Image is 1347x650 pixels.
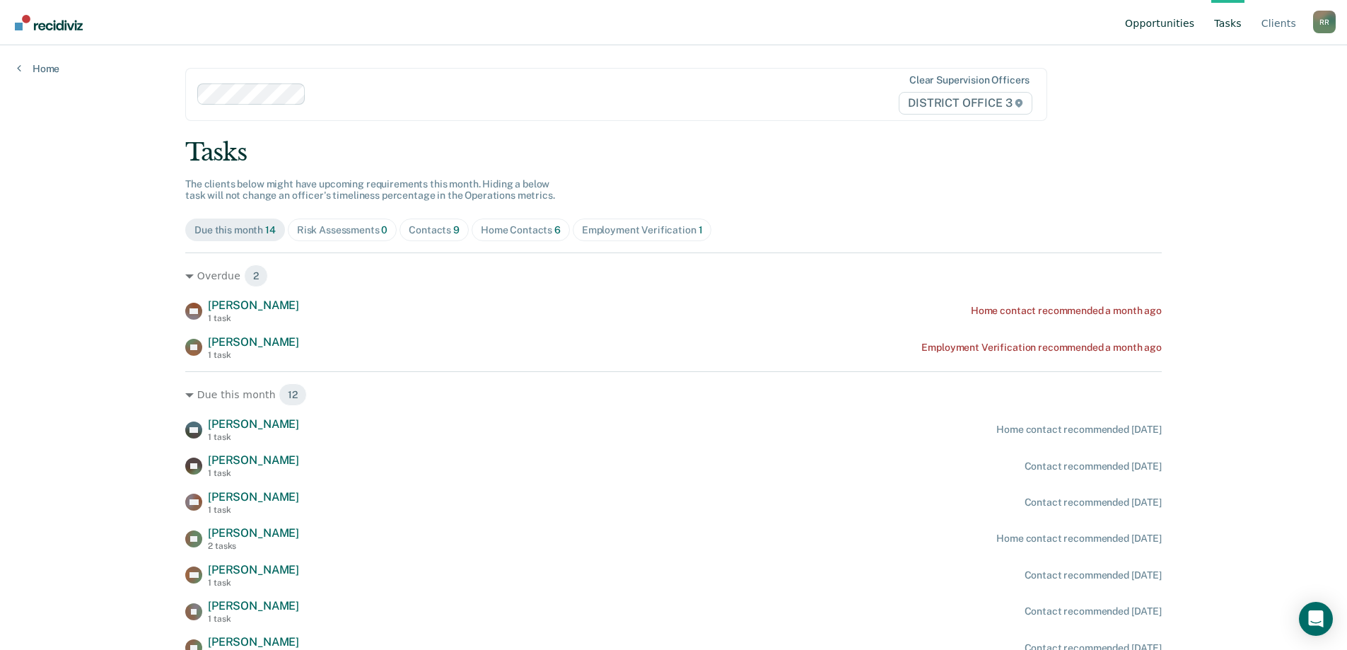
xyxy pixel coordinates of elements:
div: Home Contacts [481,224,561,236]
span: 0 [381,224,387,236]
div: 1 task [208,468,299,478]
span: 9 [453,224,460,236]
div: 2 tasks [208,541,299,551]
div: Employment Verification recommended a month ago [921,342,1161,354]
div: R R [1313,11,1336,33]
span: 2 [244,265,268,287]
div: 1 task [208,578,299,588]
div: Home contact recommended a month ago [971,305,1162,317]
span: 6 [554,224,561,236]
img: Recidiviz [15,15,83,30]
div: 1 task [208,614,299,624]
div: 1 task [208,432,299,442]
a: Home [17,62,59,75]
span: [PERSON_NAME] [208,417,299,431]
span: The clients below might have upcoming requirements this month. Hiding a below task will not chang... [185,178,555,202]
span: [PERSON_NAME] [208,490,299,504]
span: 1 [699,224,703,236]
div: Clear supervision officers [909,74,1030,86]
div: Home contact recommended [DATE] [996,533,1162,545]
div: Overdue 2 [185,265,1162,287]
div: Contact recommended [DATE] [1025,605,1162,617]
div: Risk Assessments [297,224,388,236]
span: [PERSON_NAME] [208,635,299,649]
span: [PERSON_NAME] [208,563,299,576]
span: [PERSON_NAME] [208,453,299,467]
span: [PERSON_NAME] [208,526,299,540]
div: Contact recommended [DATE] [1025,569,1162,581]
div: Tasks [185,138,1162,167]
div: 1 task [208,505,299,515]
div: 1 task [208,313,299,323]
div: Home contact recommended [DATE] [996,424,1162,436]
span: [PERSON_NAME] [208,298,299,312]
div: Contact recommended [DATE] [1025,497,1162,509]
div: Open Intercom Messenger [1299,602,1333,636]
span: 14 [265,224,276,236]
div: Due this month 12 [185,383,1162,406]
span: 12 [279,383,307,406]
div: Contacts [409,224,460,236]
button: Profile dropdown button [1313,11,1336,33]
div: Contact recommended [DATE] [1025,460,1162,472]
div: Employment Verification [582,224,703,236]
span: DISTRICT OFFICE 3 [899,92,1032,115]
span: [PERSON_NAME] [208,599,299,613]
div: Due this month [194,224,276,236]
div: 1 task [208,350,299,360]
span: [PERSON_NAME] [208,335,299,349]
